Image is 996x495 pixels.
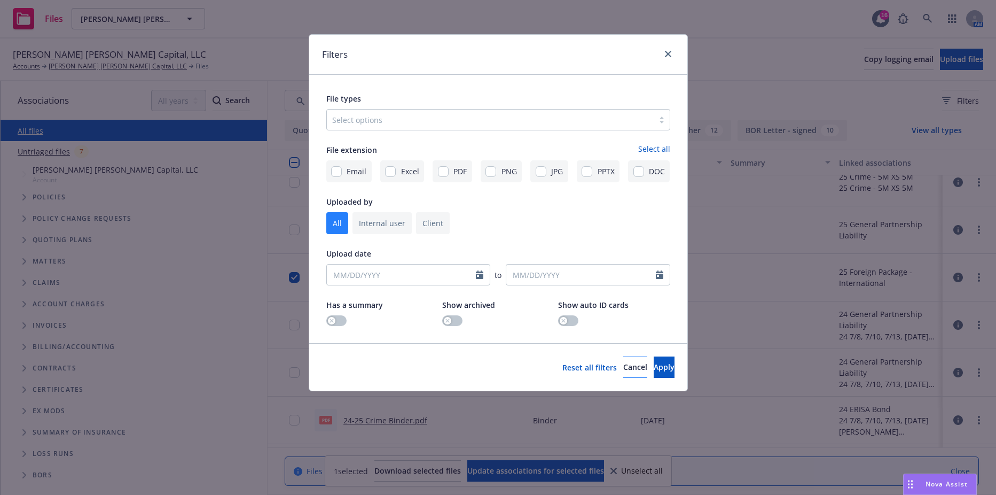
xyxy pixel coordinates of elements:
input: MM/DD/YYYY [506,264,670,285]
span: PNG [501,166,517,177]
span: Nova Assist [926,479,968,489]
span: Email [347,166,366,177]
span: File types [326,94,361,104]
span: Apply [654,362,675,372]
span: JPG [551,166,563,177]
button: Apply [654,357,675,378]
span: to [495,269,501,281]
button: Nova Assist [903,474,977,495]
input: MM/DD/YYYY [326,264,491,285]
h1: Filters [322,48,348,61]
a: Reset all filters [562,362,617,373]
span: Upload date [326,249,371,259]
div: Drag to move [904,474,917,494]
span: Excel [401,166,419,177]
a: close [662,48,675,60]
span: PPTX [598,166,615,177]
span: DOC [649,166,665,177]
span: Uploaded by [326,197,373,207]
a: Select all [638,143,670,156]
span: Show auto ID cards [558,300,629,310]
span: File extension [326,145,377,155]
button: Cancel [623,357,647,378]
span: Cancel [623,362,647,372]
span: Show archived [442,300,495,310]
span: PDF [453,166,467,177]
span: Has a summary [326,300,383,310]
